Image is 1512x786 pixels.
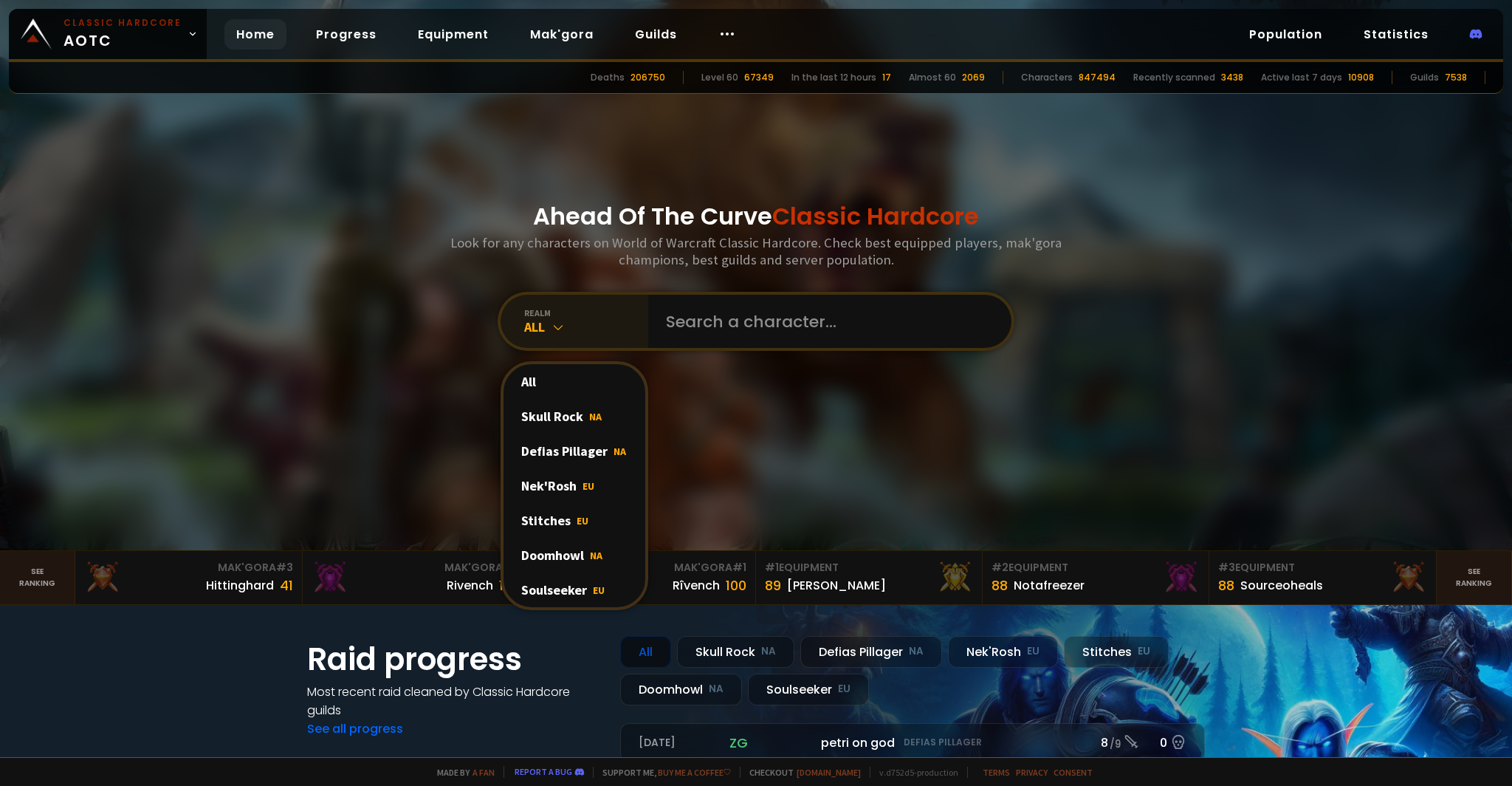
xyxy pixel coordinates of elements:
div: Deaths [591,71,625,84]
div: In the last 12 hours [791,71,876,84]
span: # 3 [276,560,293,575]
small: NA [709,682,724,697]
a: #3Equipment88Sourceoheals [1209,551,1436,604]
div: Defias Pillager [800,636,942,668]
div: Mak'Gora [84,560,292,575]
div: Almost 60 [909,71,956,84]
small: NA [909,644,924,659]
a: Terms [983,767,1010,778]
small: Classic Hardcore [63,16,182,30]
div: 88 [992,575,1008,595]
h1: Raid progress [307,636,602,683]
a: a fan [472,767,495,778]
input: Search a character... [657,295,994,348]
a: Seeranking [1437,551,1512,604]
div: Nek'Rosh [948,636,1058,668]
div: Sourceoheals [1240,576,1323,595]
div: 100 [499,575,520,595]
div: Hittinghard [206,576,274,595]
div: 3438 [1221,71,1243,84]
div: 206750 [630,71,665,84]
span: EU [577,514,588,527]
div: Defias Pillager [504,434,645,468]
a: #2Equipment88Notafreezer [983,551,1209,604]
small: EU [1027,644,1039,659]
div: Skull Rock [677,636,794,668]
div: Stitches [504,503,645,538]
div: Soulseeker [504,573,645,607]
div: All [524,318,648,335]
span: v. d752d5 - production [870,767,958,778]
span: NA [589,410,602,423]
div: All [620,636,671,668]
div: 2069 [962,71,985,84]
span: Made by [428,767,495,778]
span: NA [614,445,626,458]
div: Mak'Gora [312,560,520,575]
span: # 3 [1218,560,1235,575]
div: 41 [280,575,293,595]
a: Guilds [623,19,689,49]
span: Checkout [740,767,861,778]
small: EU [1138,644,1150,659]
h1: Ahead Of The Curve [533,199,979,234]
div: Nek'Rosh [504,468,645,503]
a: Equipment [406,19,501,49]
div: Rivench [447,576,493,595]
span: Support me, [593,767,731,778]
a: Buy me a coffee [658,767,731,778]
div: Doomhowl [504,538,645,573]
div: 7538 [1445,71,1467,84]
div: 100 [726,575,746,595]
span: # 1 [732,560,746,575]
div: Soulseeker [748,674,869,705]
div: All [504,364,645,399]
div: Characters [1021,71,1073,84]
div: 17 [882,71,891,84]
div: Guilds [1410,71,1439,84]
span: # 2 [992,560,1008,575]
a: [DATE]zgpetri on godDefias Pillager8 /90 [620,723,1205,762]
h3: Look for any characters on World of Warcraft Classic Hardcore. Check best equipped players, mak'g... [444,234,1068,268]
div: Doomhowl [620,674,742,705]
div: realm [524,307,648,318]
div: Level 60 [701,71,738,84]
span: EU [583,479,594,493]
div: Equipment [992,560,1200,575]
div: Skull Rock [504,399,645,434]
span: NA [590,549,602,562]
div: 67349 [744,71,774,84]
a: Mak'gora [518,19,605,49]
a: #1Equipment89[PERSON_NAME] [756,551,983,604]
span: Classic Hardcore [772,199,979,233]
div: Active last 7 days [1261,71,1342,84]
h4: Most recent raid cleaned by Classic Hardcore guilds [307,683,602,720]
div: Equipment [1218,560,1426,575]
a: Progress [304,19,388,49]
a: Mak'Gora#3Hittinghard41 [75,551,302,604]
div: Equipment [765,560,973,575]
div: Recently scanned [1133,71,1215,84]
a: Home [224,19,286,49]
small: EU [838,682,850,697]
a: See all progress [307,720,403,737]
a: Classic HardcoreAOTC [9,9,207,59]
span: # 1 [765,560,779,575]
div: 10908 [1348,71,1374,84]
a: Privacy [1016,767,1048,778]
a: [DOMAIN_NAME] [797,767,861,778]
a: Report a bug [515,766,572,777]
small: NA [761,644,776,659]
span: AOTC [63,16,182,52]
div: Stitches [1064,636,1169,668]
div: Notafreezer [1014,576,1085,595]
a: Mak'Gora#2Rivench100 [303,551,529,604]
div: 847494 [1079,71,1116,84]
a: Consent [1054,767,1093,778]
div: [PERSON_NAME] [787,576,886,595]
div: 89 [765,575,781,595]
a: Statistics [1352,19,1440,49]
div: Rîvench [673,576,720,595]
a: Population [1237,19,1334,49]
div: 88 [1218,575,1234,595]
